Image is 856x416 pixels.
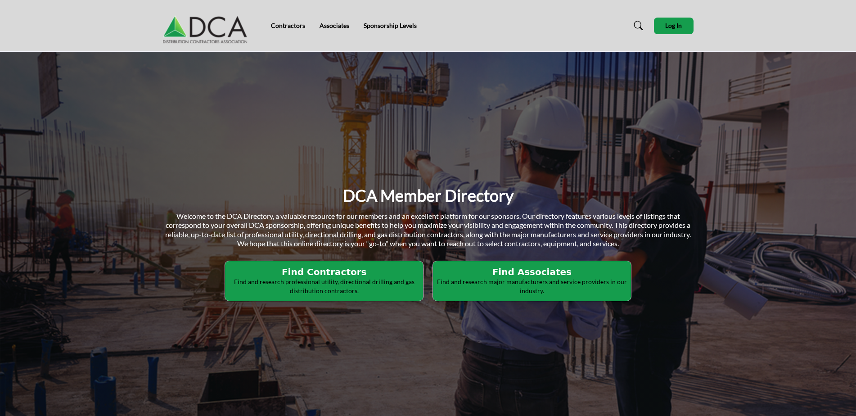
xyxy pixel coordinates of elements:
img: Site Logo [163,8,252,44]
a: Sponsorship Levels [364,22,417,29]
a: Contractors [271,22,305,29]
span: Log In [665,22,682,29]
h1: DCA Member Directory [343,185,514,206]
h2: Find Associates [436,267,628,277]
a: Associates [320,22,349,29]
button: Find Associates Find and research major manufacturers and service providers in our industry. [433,261,631,301]
button: Find Contractors Find and research professional utility, directional drilling and gas distributio... [225,261,423,301]
p: Find and research major manufacturers and service providers in our industry. [436,277,628,295]
button: Log In [654,18,694,34]
h2: Find Contractors [228,267,420,277]
p: Find and research professional utility, directional drilling and gas distribution contractors. [228,277,420,295]
span: Welcome to the DCA Directory, a valuable resource for our members and an excellent platform for o... [165,212,691,248]
a: Search [625,18,649,33]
